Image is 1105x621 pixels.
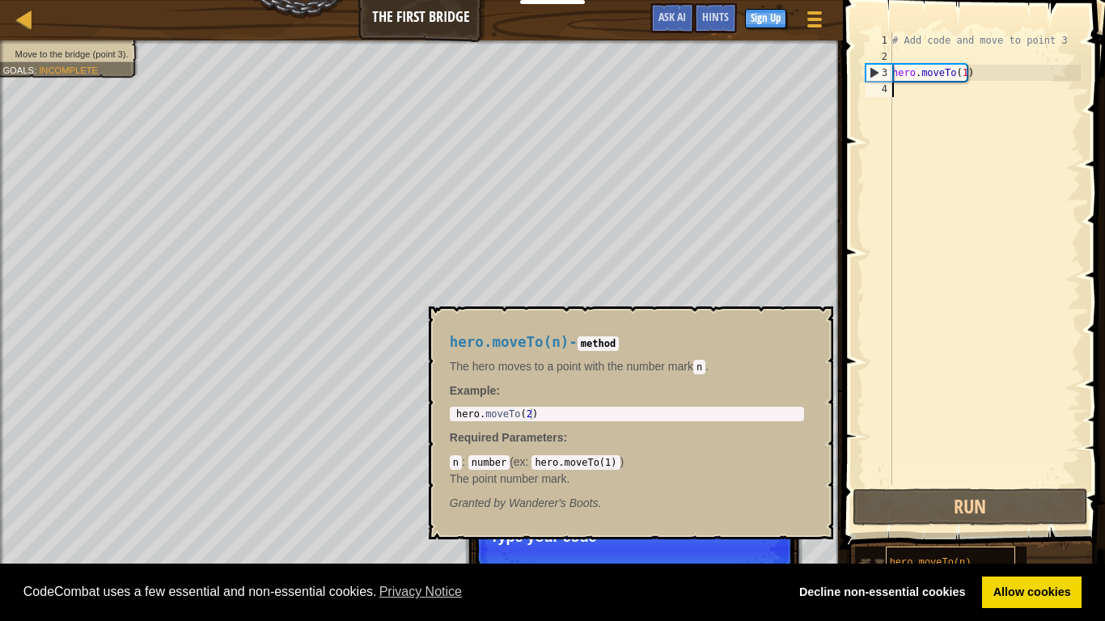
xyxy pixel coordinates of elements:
[794,3,835,41] button: Show game menu
[866,65,892,81] div: 3
[15,49,129,59] span: Move to the bridge (point 3).
[2,65,34,75] span: Goals
[450,358,804,374] p: The hero moves to a point with the number mark .
[462,455,468,468] span: :
[23,580,776,604] span: CodeCombat uses a few essential and non-essential cookies.
[702,9,729,24] span: Hints
[450,471,804,487] p: The point number mark.
[450,334,569,350] span: hero.moveTo(n)
[468,455,510,470] code: number
[531,455,620,470] code: hero.moveTo(1)
[2,48,128,61] li: Move to the bridge (point 3).
[450,455,462,470] code: n
[39,65,98,75] span: Incomplete
[890,557,972,568] span: hero.moveTo(n)
[982,577,1082,609] a: allow cookies
[514,455,526,468] span: ex
[578,336,619,351] code: method
[853,488,1088,526] button: Run
[450,496,509,509] span: Granted by
[693,360,705,374] code: n
[564,431,568,444] span: :
[377,580,465,604] a: learn more about cookies
[450,384,497,397] span: Example
[450,335,804,350] h4: -
[450,431,564,444] span: Required Parameters
[788,577,976,609] a: deny cookies
[745,9,786,28] button: Sign Up
[866,32,892,49] div: 1
[34,65,39,75] span: :
[658,9,686,24] span: Ask AI
[866,81,892,97] div: 4
[450,384,500,397] strong: :
[866,49,892,65] div: 2
[650,3,694,33] button: Ask AI
[855,548,886,579] img: portrait.png
[450,454,804,486] div: ( )
[526,455,532,468] span: :
[450,496,602,509] em: Wanderer's Boots.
